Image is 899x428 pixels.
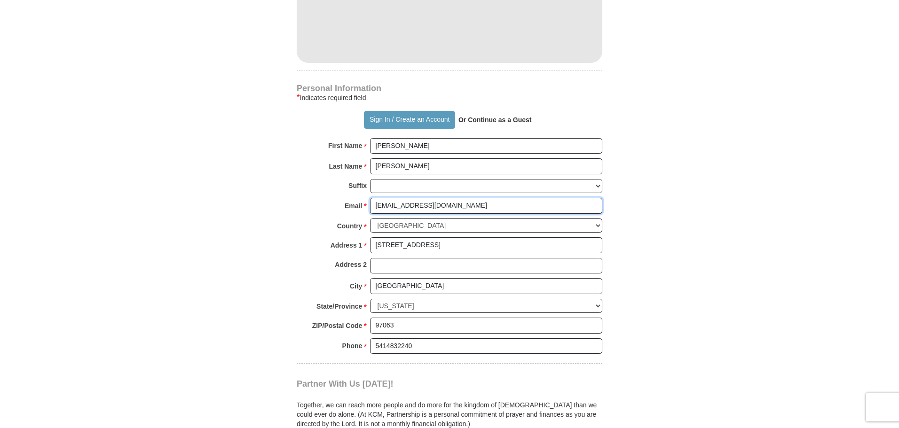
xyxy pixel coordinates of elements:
[328,139,362,152] strong: First Name
[316,300,362,313] strong: State/Province
[297,85,602,92] h4: Personal Information
[350,280,362,293] strong: City
[312,319,363,332] strong: ZIP/Postal Code
[345,199,362,212] strong: Email
[297,379,394,389] span: Partner With Us [DATE]!
[458,116,532,124] strong: Or Continue as a Guest
[342,339,363,352] strong: Phone
[337,219,363,233] strong: Country
[364,111,455,129] button: Sign In / Create an Account
[331,239,363,252] strong: Address 1
[348,179,367,192] strong: Suffix
[335,258,367,271] strong: Address 2
[297,92,602,103] div: Indicates required field
[329,160,363,173] strong: Last Name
